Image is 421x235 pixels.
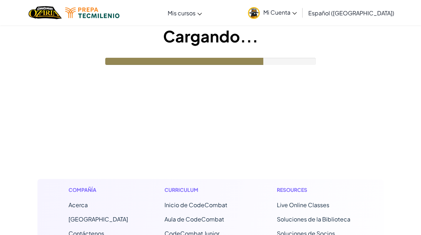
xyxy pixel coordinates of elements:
[305,3,398,22] a: Español ([GEOGRAPHIC_DATA])
[164,201,227,209] span: Inicio de CodeCombat
[65,7,120,18] img: Tecmilenio logo
[168,9,196,17] span: Mis cursos
[277,186,353,194] h1: Resources
[69,186,128,194] h1: Compañía
[69,201,88,209] a: Acerca
[164,3,206,22] a: Mis cursos
[244,1,300,24] a: Mi Cuenta
[277,201,329,209] a: Live Online Classes
[29,5,62,20] a: Ozaria by CodeCombat logo
[308,9,394,17] span: Español ([GEOGRAPHIC_DATA])
[164,186,240,194] h1: Curriculum
[277,215,350,223] a: Soluciones de la Biblioteca
[248,7,260,19] img: avatar
[69,215,128,223] a: [GEOGRAPHIC_DATA]
[263,9,297,16] span: Mi Cuenta
[29,5,62,20] img: Home
[164,215,224,223] a: Aula de CodeCombat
